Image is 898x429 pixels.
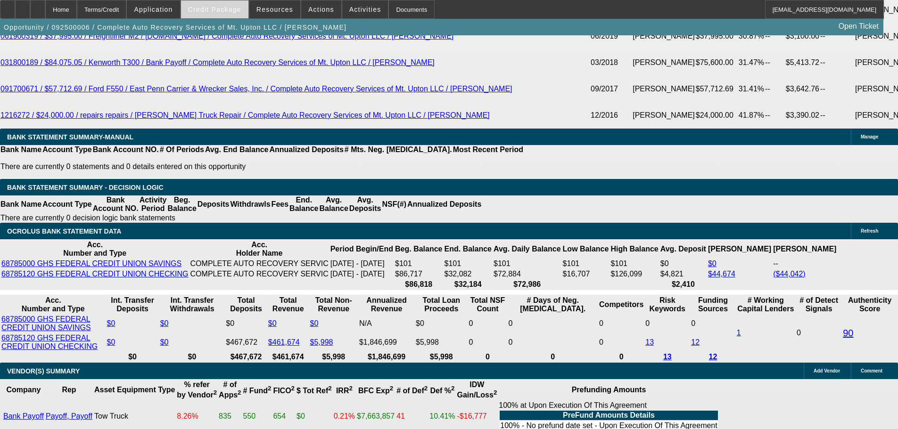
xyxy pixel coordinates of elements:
[358,387,393,395] b: BFC Exp
[107,352,159,362] th: $0
[842,296,897,314] th: Authenticity Score
[1,270,189,278] a: 68785120 GHS FEDERAL CREDIT UNION CHECKING
[444,240,492,258] th: End. Balance
[590,76,632,102] td: 09/2017
[349,6,381,13] span: Activities
[160,338,169,346] a: $0
[453,145,524,154] th: Most Recent Period
[457,380,497,399] b: IDW Gain/Loss
[430,387,454,395] b: Def %
[660,240,707,258] th: Avg. Deposit
[395,269,443,279] td: $86,717
[268,319,277,327] a: $0
[773,270,806,278] a: ($44,042)
[590,49,632,76] td: 03/2018
[765,49,785,76] td: --
[407,195,482,213] th: Annualized Deposits
[238,389,241,396] sup: 2
[0,85,512,93] a: 091700671 / $57,712.69 / Ford F550 / East Penn Carrier & Wrecker Sales, Inc. / Complete Auto Reco...
[796,315,841,351] td: 0
[1,296,106,314] th: Acc. Number and Type
[451,385,454,392] sup: 2
[310,296,358,314] th: Total Non-Revenue
[190,269,329,279] td: COMPLETE AUTO RECOVERY SERVIC
[381,195,407,213] th: NSF(#)
[181,0,248,18] button: Credit Package
[330,269,394,279] td: [DATE] - [DATE]
[814,368,840,373] span: Add Vendor
[1,315,91,332] a: 68785000 GHS FEDERAL CREDIT UNION SAVINGS
[820,76,855,102] td: --
[610,269,659,279] td: $126,099
[444,280,492,289] th: $32,184
[328,385,331,392] sup: 2
[225,333,267,351] td: $467,672
[107,338,115,346] a: $0
[695,76,738,102] td: $57,712.69
[349,385,352,392] sup: 2
[268,296,309,314] th: Total Revenue
[273,387,295,395] b: FICO
[590,102,632,129] td: 12/2016
[4,24,346,31] span: Opportunity / 092500006 / Complete Auto Recovery Services of Mt. Upton LLC / [PERSON_NAME]
[645,338,654,346] a: 13
[444,269,492,279] td: $32,082
[396,387,428,395] b: # of Def
[765,76,785,102] td: --
[663,353,672,361] a: 13
[219,380,241,399] b: # of Apps
[395,240,443,258] th: Beg. Balance
[134,6,173,13] span: Application
[7,184,164,191] span: Bank Statement Summary - Decision Logic
[160,319,169,327] a: $0
[190,259,329,268] td: COMPLETE AUTO RECOVERY SERVIC
[1,240,189,258] th: Acc. Number and Type
[301,0,341,18] button: Actions
[645,296,690,314] th: Risk Keywords
[308,6,334,13] span: Actions
[310,338,333,346] a: $5,998
[3,412,44,420] a: Bank Payoff
[632,23,695,49] td: [PERSON_NAME]
[861,368,882,373] span: Comment
[562,269,610,279] td: $16,707
[230,195,271,213] th: Withdrawls
[42,145,92,154] th: Account Type
[330,259,394,268] td: [DATE] - [DATE]
[336,387,353,395] b: IRR
[271,195,289,213] th: Fees
[160,296,225,314] th: Int. Transfer Withdrawals
[1,334,98,350] a: 68785120 GHS FEDERAL CREDIT UNION CHECKING
[493,280,561,289] th: $72,986
[297,387,332,395] b: $ Tot Ref
[562,259,610,268] td: $101
[695,102,738,129] td: $24,000.00
[159,145,205,154] th: # Of Periods
[599,296,644,314] th: Competitors
[1,259,181,267] a: 68785000 GHS FEDERAL CREDIT UNION SAVINGS
[444,259,492,268] td: $101
[660,269,707,279] td: $4,821
[243,387,272,395] b: # Fund
[177,380,217,399] b: % refer by Vendor
[820,49,855,76] td: --
[508,352,598,362] th: 0
[469,296,507,314] th: Sum of the Total NSF Count and Total Overdraft Fee Count from Ocrolus
[691,315,735,332] td: 0
[415,315,467,332] td: $0
[225,352,267,362] th: $467,672
[7,367,80,375] span: VENDOR(S) SUMMARY
[107,296,159,314] th: Int. Transfer Deposits
[572,386,646,394] b: Prefunding Amounts
[62,386,76,394] b: Rep
[738,23,765,49] td: 30.87%
[708,270,735,278] a: $44,674
[390,385,393,392] sup: 2
[785,23,820,49] td: $3,100.00
[835,18,882,34] a: Open Ticket
[695,49,738,76] td: $75,600.00
[599,333,644,351] td: 0
[599,315,644,332] td: 0
[330,240,394,258] th: Period Begin/End
[469,333,507,351] td: 0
